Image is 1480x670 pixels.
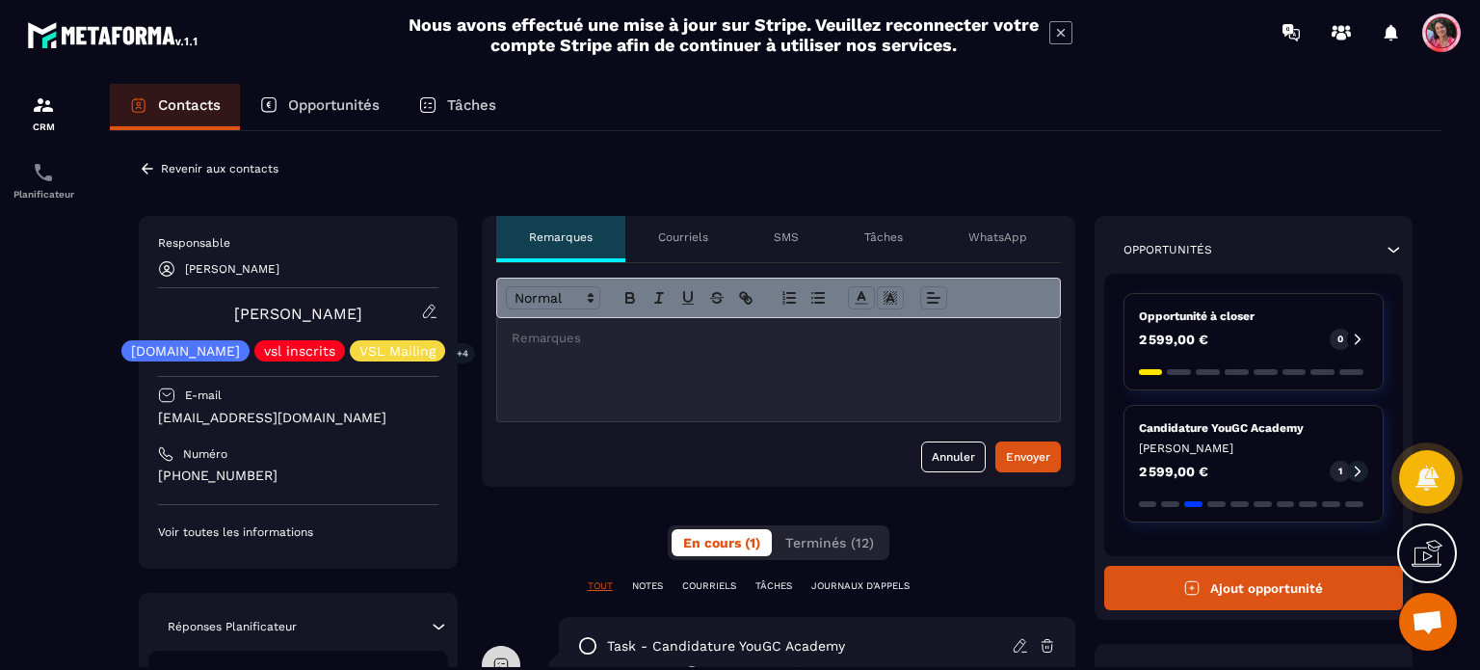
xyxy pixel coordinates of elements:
p: Tâches [864,229,903,245]
a: Tâches [399,84,515,130]
span: Terminés (12) [785,535,874,550]
div: Ouvrir le chat [1399,593,1457,651]
div: Envoyer [1006,447,1050,467]
p: Planificateur [5,189,82,200]
button: Ajout opportunité [1104,566,1404,610]
p: Tâches [447,96,496,114]
p: CRM [5,121,82,132]
a: formationformationCRM [5,79,82,147]
p: 0 [1337,333,1343,346]
button: Terminés (12) [774,529,885,556]
img: logo [27,17,200,52]
p: Revenir aux contacts [161,162,278,175]
p: TÂCHES [755,579,792,593]
img: formation [32,94,55,117]
p: E-mail [185,388,222,403]
p: Réponses Planificateur [168,619,297,634]
p: [PERSON_NAME] [185,262,279,276]
button: Annuler [921,442,986,472]
p: WhatsApp [968,229,1027,245]
p: Responsable [158,235,438,251]
p: Opportunités [1123,242,1212,257]
img: scheduler [32,161,55,184]
p: Numéro [183,446,227,462]
p: JOURNAUX D'APPELS [811,579,910,593]
p: 2 599,00 € [1139,333,1208,346]
p: vsl inscrits [264,344,335,358]
p: Candidature YouGC Academy [1139,420,1369,436]
a: Opportunités [240,84,399,130]
p: task - Candidature YouGC Academy [607,637,845,656]
a: [PERSON_NAME] [234,305,362,323]
p: VSL Mailing [359,344,436,358]
p: Opportunités [288,96,380,114]
a: Contacts [110,84,240,130]
a: schedulerschedulerPlanificateur [5,147,82,214]
button: Envoyer [995,442,1061,472]
p: +4 [450,343,475,363]
p: Remarques [529,229,593,245]
p: Courriels [658,229,708,245]
p: NOTES [632,579,663,593]
p: [PHONE_NUMBER] [158,467,438,485]
p: SMS [774,229,799,245]
p: [DOMAIN_NAME] [131,344,240,358]
p: Voir toutes les informations [158,524,438,540]
p: 1 [1338,465,1342,478]
button: En cours (1) [672,529,772,556]
h2: Nous avons effectué une mise à jour sur Stripe. Veuillez reconnecter votre compte Stripe afin de ... [408,14,1040,55]
p: [EMAIL_ADDRESS][DOMAIN_NAME] [158,409,438,427]
span: En cours (1) [683,535,760,550]
p: Opportunité à closer [1139,308,1369,324]
p: 2 599,00 € [1139,465,1208,478]
p: COURRIELS [682,579,736,593]
p: Contacts [158,96,221,114]
p: TOUT [588,579,613,593]
p: [PERSON_NAME] [1139,441,1369,456]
